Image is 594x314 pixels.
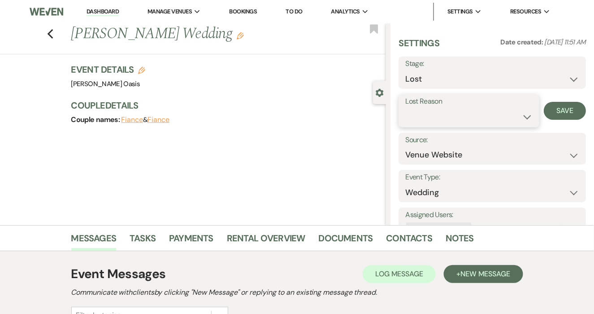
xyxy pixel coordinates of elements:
[386,231,433,251] a: Contacts
[147,116,169,123] button: Fiance
[286,8,302,15] a: To Do
[71,265,166,283] h1: Event Messages
[446,231,474,251] a: Notes
[405,209,579,222] label: Assigned Users:
[405,95,532,108] label: Lost Reason
[406,222,461,235] div: [PERSON_NAME]
[376,88,384,96] button: Close lead details
[399,37,439,57] h3: Settings
[405,57,579,70] label: Stage:
[121,115,169,124] span: &
[544,102,586,120] button: Save
[331,7,360,16] span: Analytics
[447,7,473,16] span: Settings
[147,7,192,16] span: Manage Venues
[405,171,579,184] label: Event Type:
[444,265,523,283] button: +New Message
[30,2,63,21] img: Weven Logo
[319,231,373,251] a: Documents
[71,99,377,112] h3: Couple Details
[71,23,320,45] h1: [PERSON_NAME] Wedding
[363,265,436,283] button: Log Message
[405,134,579,147] label: Source:
[510,7,541,16] span: Resources
[71,231,117,251] a: Messages
[460,269,510,279] span: New Message
[71,115,121,124] span: Couple names:
[130,231,156,251] a: Tasks
[87,8,119,16] a: Dashboard
[227,231,305,251] a: Rental Overview
[71,79,140,88] span: [PERSON_NAME] Oasis
[375,269,423,279] span: Log Message
[71,63,146,76] h3: Event Details
[71,287,523,298] h2: Communicate with clients by clicking "New Message" or replying to an existing message thread.
[237,31,244,39] button: Edit
[501,38,545,47] span: Date created:
[230,8,257,15] a: Bookings
[121,116,143,123] button: Fiance
[169,231,213,251] a: Payments
[545,38,586,47] span: [DATE] 11:51 AM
